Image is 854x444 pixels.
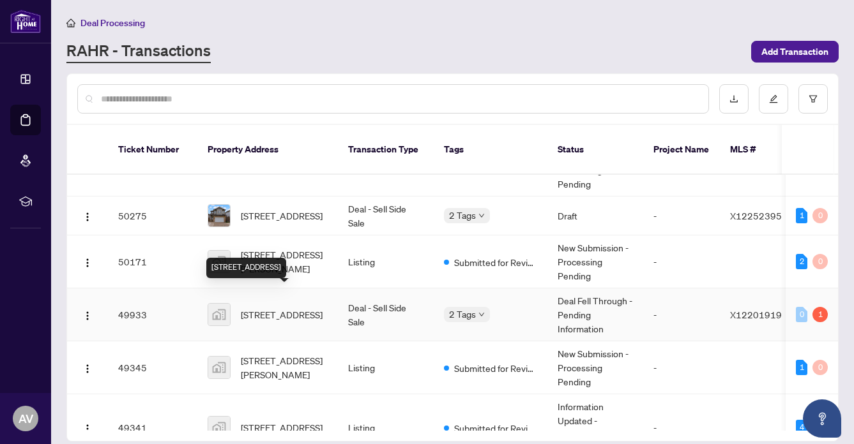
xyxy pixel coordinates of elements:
[643,341,720,394] td: -
[77,357,98,378] button: Logo
[108,341,197,394] td: 49345
[241,209,323,223] span: [STREET_ADDRESS]
[208,251,230,272] img: thumbnail-img
[769,94,778,103] span: edit
[478,212,485,219] span: down
[108,288,197,341] td: 49933
[643,196,720,235] td: -
[82,424,93,434] img: Logo
[82,212,93,222] img: Logo
[197,125,338,175] th: Property Address
[338,235,434,288] td: Listing
[547,341,643,394] td: New Submission - Processing Pending
[108,235,197,288] td: 50171
[108,196,197,235] td: 50275
[108,125,197,175] th: Ticket Number
[66,18,75,27] span: home
[809,94,818,103] span: filter
[478,311,485,318] span: down
[812,360,828,375] div: 0
[241,420,323,434] span: [STREET_ADDRESS]
[730,210,782,221] span: X12252395
[719,84,749,114] button: download
[338,288,434,341] td: Deal - Sell Side Sale
[796,420,807,435] div: 4
[761,41,828,62] span: Add Transaction
[82,258,93,268] img: Logo
[206,258,286,278] div: [STREET_ADDRESS]
[803,399,841,438] button: Open asap
[751,41,839,63] button: Add Transaction
[241,248,328,276] span: [STREET_ADDRESS][PERSON_NAME]
[338,196,434,235] td: Deal - Sell Side Sale
[729,94,738,103] span: download
[77,304,98,325] button: Logo
[338,341,434,394] td: Listing
[434,125,547,175] th: Tags
[547,196,643,235] td: Draft
[812,307,828,322] div: 1
[10,10,41,33] img: logo
[730,309,782,320] span: X12201919
[241,307,323,322] span: [STREET_ADDRESS]
[77,251,98,272] button: Logo
[796,307,807,322] div: 0
[720,125,797,175] th: MLS #
[208,304,230,325] img: thumbnail-img
[82,364,93,374] img: Logo
[208,417,230,438] img: thumbnail-img
[66,40,211,63] a: RAHR - Transactions
[796,360,807,375] div: 1
[19,410,33,427] span: AV
[208,205,230,226] img: thumbnail-img
[449,307,476,322] span: 2 Tags
[759,84,788,114] button: edit
[454,421,537,435] span: Submitted for Review
[796,254,807,269] div: 2
[77,417,98,438] button: Logo
[449,208,476,223] span: 2 Tags
[77,205,98,226] button: Logo
[338,125,434,175] th: Transaction Type
[812,208,828,223] div: 0
[80,17,145,29] span: Deal Processing
[454,361,537,375] span: Submitted for Review
[547,235,643,288] td: New Submission - Processing Pending
[208,357,230,378] img: thumbnail-img
[82,311,93,321] img: Logo
[547,125,643,175] th: Status
[643,235,720,288] td: -
[643,288,720,341] td: -
[643,125,720,175] th: Project Name
[796,208,807,223] div: 1
[798,84,828,114] button: filter
[547,288,643,341] td: Deal Fell Through - Pending Information
[812,254,828,269] div: 0
[454,255,537,269] span: Submitted for Review
[241,353,328,381] span: [STREET_ADDRESS][PERSON_NAME]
